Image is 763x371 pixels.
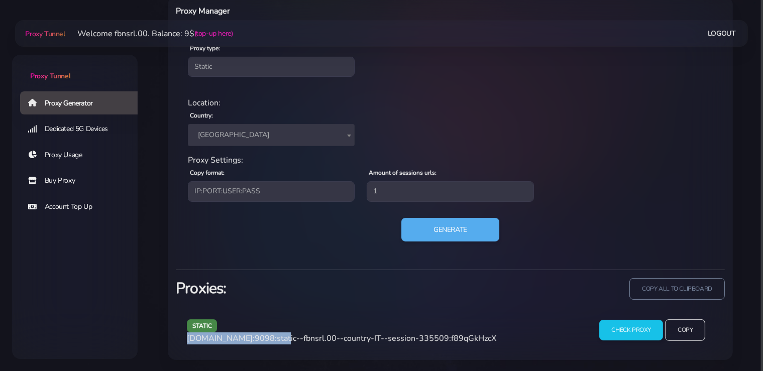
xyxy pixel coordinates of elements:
label: Amount of sessions urls: [369,168,437,177]
a: Account Top Up [20,195,146,218]
div: Proxy Settings: [182,154,719,166]
span: Proxy Tunnel [30,71,70,81]
a: (top-up here) [194,28,233,39]
input: copy all to clipboard [629,278,725,300]
a: Logout [708,24,736,43]
span: static [187,319,217,332]
div: Location: [182,97,719,109]
iframe: Webchat Widget [714,322,750,358]
a: Proxy Tunnel [12,55,138,81]
button: Generate [401,218,499,242]
label: Copy format: [190,168,225,177]
a: Dedicated 5G Devices [20,117,146,141]
input: Check Proxy [599,320,663,340]
li: Welcome fbnsrl.00. Balance: 9$ [65,28,233,40]
h6: Proxy Manager [176,5,491,18]
input: Copy [665,319,705,341]
a: Proxy Usage [20,144,146,167]
a: Proxy Tunnel [23,26,65,42]
a: Proxy Generator [20,91,146,114]
span: Proxy Tunnel [25,29,65,39]
span: Italy [188,124,355,146]
a: Buy Proxy [20,169,146,192]
h3: Proxies: [176,278,445,299]
label: Proxy type: [190,44,220,53]
span: Italy [194,128,349,142]
label: Country: [190,111,213,120]
span: [DOMAIN_NAME]:9098:static--fbnsrl.00--country-IT--session-335509:f89qGkHzcX [187,333,496,344]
